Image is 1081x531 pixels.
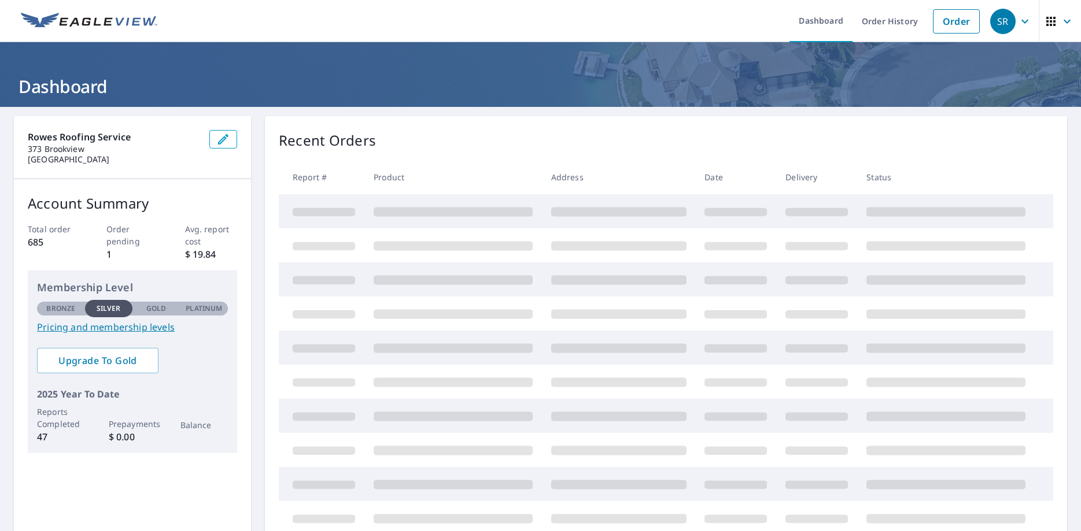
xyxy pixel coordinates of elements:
p: Rowes Roofing Service [28,130,200,144]
p: Reports Completed [37,406,85,430]
p: Platinum [186,303,222,314]
p: Silver [97,303,121,314]
p: Order pending [106,223,159,247]
th: Report # [279,160,364,194]
span: Upgrade To Gold [46,354,149,367]
img: EV Logo [21,13,157,30]
a: Upgrade To Gold [37,348,158,373]
th: Date [695,160,776,194]
p: $ 19.84 [185,247,238,261]
div: SR [990,9,1016,34]
th: Status [857,160,1035,194]
p: Balance [180,419,228,431]
p: $ 0.00 [109,430,157,444]
p: Total order [28,223,80,235]
p: 373 Brookview [28,144,200,154]
p: Bronze [46,303,75,314]
p: Recent Orders [279,130,376,151]
p: Account Summary [28,193,237,214]
th: Delivery [776,160,857,194]
p: [GEOGRAPHIC_DATA] [28,154,200,165]
p: 47 [37,430,85,444]
p: Gold [146,303,166,314]
h1: Dashboard [14,75,1067,98]
p: Prepayments [109,418,157,430]
th: Product [364,160,542,194]
a: Order [933,9,980,34]
p: Avg. report cost [185,223,238,247]
th: Address [542,160,696,194]
p: 685 [28,235,80,249]
p: Membership Level [37,280,228,295]
p: 2025 Year To Date [37,387,228,401]
p: 1 [106,247,159,261]
a: Pricing and membership levels [37,320,228,334]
